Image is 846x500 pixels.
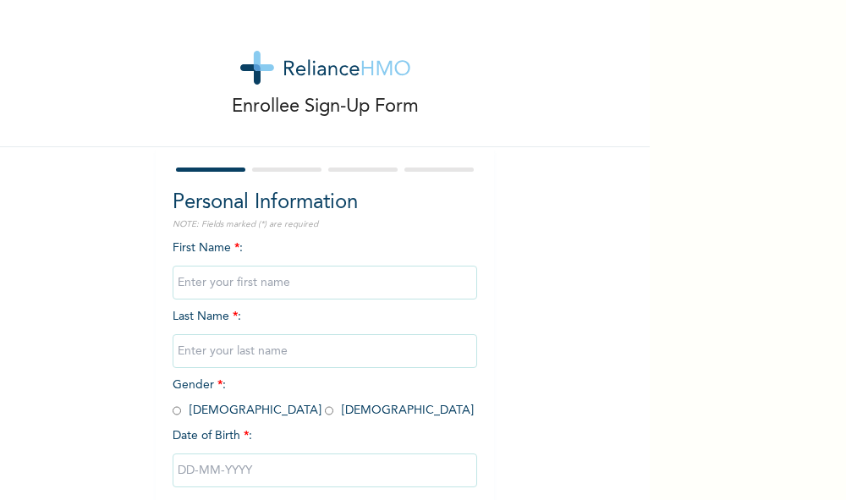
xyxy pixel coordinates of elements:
[173,266,477,299] input: Enter your first name
[173,188,477,218] h2: Personal Information
[173,242,477,288] span: First Name :
[173,453,477,487] input: DD-MM-YYYY
[173,427,252,445] span: Date of Birth :
[173,218,477,231] p: NOTE: Fields marked (*) are required
[240,51,410,85] img: logo
[173,310,477,357] span: Last Name :
[232,93,419,121] p: Enrollee Sign-Up Form
[173,334,477,368] input: Enter your last name
[173,379,474,416] span: Gender : [DEMOGRAPHIC_DATA] [DEMOGRAPHIC_DATA]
